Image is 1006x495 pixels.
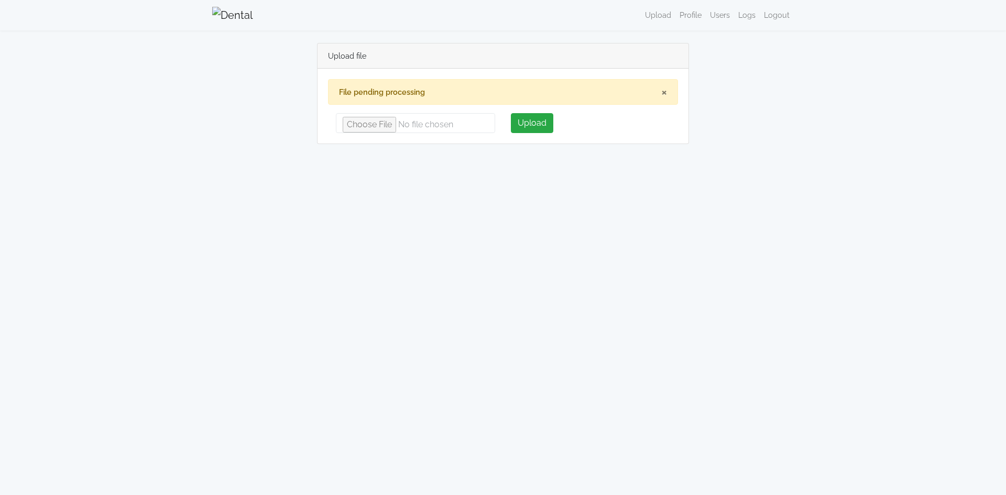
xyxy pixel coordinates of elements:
div: Upload file [318,43,688,69]
button: × [661,86,667,98]
a: Logout [760,5,794,25]
a: Logs [734,5,760,25]
a: Upload [641,5,675,25]
strong: File pending processing [339,87,425,96]
img: Dental Whale Logo [212,7,253,24]
a: Profile [675,5,706,25]
a: Users [706,5,734,25]
button: Upload [511,113,553,133]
